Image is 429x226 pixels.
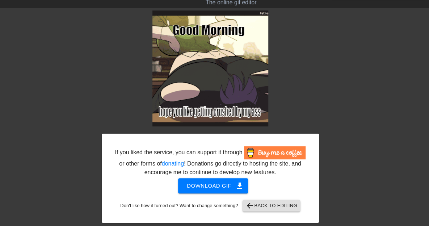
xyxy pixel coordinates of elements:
[244,146,306,159] img: Buy Me A Coffee
[114,146,306,177] div: If you liked the service, you can support it through or other forms of ! Donations go directly to...
[245,201,297,210] span: Back to Editing
[245,201,254,210] span: arrow_back
[152,11,268,126] img: HA2lHXSM.gif
[235,181,244,190] span: get_app
[178,178,248,193] button: Download gif
[172,182,248,188] a: Download gif
[243,200,300,212] button: Back to Editing
[162,160,184,167] a: donating
[113,200,308,212] div: Don't like how it turned out? Want to change something?
[187,181,239,191] span: Download gif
